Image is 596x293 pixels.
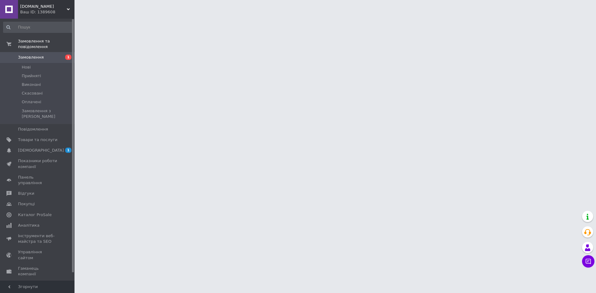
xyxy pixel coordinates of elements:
[3,22,73,33] input: Пошук
[20,9,74,15] div: Ваш ID: 1389608
[65,148,71,153] span: 1
[18,266,57,277] span: Гаманець компанії
[18,38,74,50] span: Замовлення та повідомлення
[18,233,57,244] span: Інструменти веб-майстра та SEO
[18,137,57,143] span: Товари та послуги
[18,249,57,260] span: Управління сайтом
[18,148,64,153] span: [DEMOGRAPHIC_DATA]
[18,191,34,196] span: Відгуки
[582,255,594,268] button: Чат з покупцем
[22,64,31,70] span: Нові
[18,127,48,132] span: Повідомлення
[18,175,57,186] span: Панель управління
[18,201,35,207] span: Покупці
[22,108,73,119] span: Замовлення з [PERSON_NAME]
[18,55,44,60] span: Замовлення
[20,4,67,9] span: SmartShop.kr.ua
[22,91,43,96] span: Скасовані
[65,55,71,60] span: 1
[18,158,57,169] span: Показники роботи компанії
[22,73,41,79] span: Прийняті
[18,223,39,228] span: Аналітика
[18,212,52,218] span: Каталог ProSale
[22,99,41,105] span: Оплачені
[22,82,41,87] span: Виконані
